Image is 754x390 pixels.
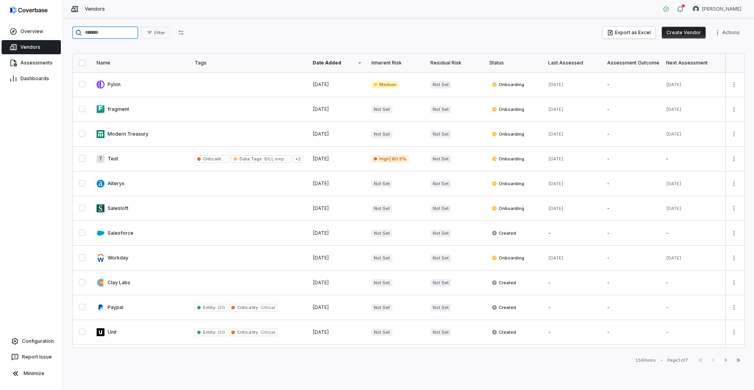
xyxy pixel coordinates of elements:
span: [DATE] [313,156,329,162]
span: Not Set [430,131,451,138]
button: Filter [141,27,170,39]
span: [DATE] [548,107,564,112]
td: - [544,295,602,320]
span: Onboarding [492,81,524,88]
button: More actions [728,326,740,338]
span: Not Set [372,254,392,262]
span: Not Set [372,329,392,336]
button: Hammed Bakare avatar[PERSON_NAME] [688,3,746,15]
button: More actions [712,27,745,39]
span: [PERSON_NAME] [702,6,741,12]
td: - [602,295,661,320]
span: [DATE] [313,81,329,87]
td: - [544,320,602,345]
span: I2G [216,329,225,335]
button: More actions [728,277,740,289]
span: Criticality : [237,305,259,310]
span: Assessments [20,60,53,66]
td: - [661,270,720,295]
span: Minimize [24,370,44,377]
span: Dashboards [20,75,49,82]
span: Critical [259,329,275,335]
td: - [602,246,661,270]
td: - [661,295,720,320]
span: [DATE] [548,206,564,211]
span: [DATE] [666,181,681,186]
span: Criticality : [203,156,225,162]
button: More actions [728,252,740,264]
span: Not Set [430,81,451,88]
td: - [602,270,661,295]
span: Not Set [372,131,392,138]
span: [DATE] [313,205,329,211]
td: - [544,270,602,295]
span: [DATE] [548,181,564,186]
span: Vendors [85,6,105,12]
td: - [661,221,720,246]
span: Onboarding [492,156,524,162]
img: Hammed Bakare avatar [693,6,699,12]
span: Not Set [430,230,451,237]
span: Created [492,280,516,286]
td: - [602,320,661,345]
span: Not Set [430,155,451,163]
span: Configuration [22,338,54,344]
td: - [602,196,661,221]
button: More actions [728,79,740,90]
div: Page 1 of 7 [667,357,688,363]
button: More actions [728,178,740,189]
span: BILL employee Sensitive Personal Identifiable Information or Personal Identifiable Information [263,156,467,162]
span: Not Set [430,106,451,113]
td: - [602,72,661,97]
span: Created [492,230,516,236]
td: - [602,171,661,196]
td: - [602,221,661,246]
span: Not Set [372,205,392,212]
span: Not Set [372,304,392,311]
a: Dashboards [2,72,61,86]
span: High | 60.5% [372,155,409,163]
td: - [602,345,661,370]
div: Next Assessment [666,60,716,66]
td: - [602,122,661,147]
div: Inherent Risk [372,60,421,66]
span: Not Set [430,205,451,212]
button: More actions [728,128,740,140]
button: Report Issue [3,350,59,364]
td: - [661,147,720,171]
span: Not Set [430,180,451,188]
span: Critical [259,305,275,310]
span: Medium [372,81,399,88]
span: Not Set [430,254,451,262]
td: - [544,345,602,370]
span: [DATE] [313,329,329,335]
span: [DATE] [313,180,329,186]
span: Not Set [430,279,451,287]
div: Date Added [313,60,362,66]
a: Configuration [3,334,59,348]
span: Onboarding [492,205,524,212]
button: Minimize [3,366,59,381]
button: More actions [728,302,740,313]
span: [DATE] [666,131,681,137]
span: [DATE] [548,82,564,87]
span: [DATE] [666,255,681,261]
button: Export as Excel [602,27,655,39]
span: I2G [216,305,225,310]
span: [DATE] [548,156,564,162]
span: [DATE] [666,206,681,211]
span: Data Tags : [240,156,263,162]
div: Residual Risk [430,60,480,66]
span: Criticality : [237,329,259,335]
button: More actions [728,227,740,239]
td: - [602,147,661,171]
span: [DATE] [666,82,681,87]
td: - [661,345,720,370]
span: [DATE] [666,107,681,112]
span: Filter [154,30,165,36]
button: More actions [728,153,740,165]
div: Status [489,60,539,66]
span: [DATE] [313,106,329,112]
button: More actions [728,103,740,115]
span: [DATE] [313,230,329,236]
